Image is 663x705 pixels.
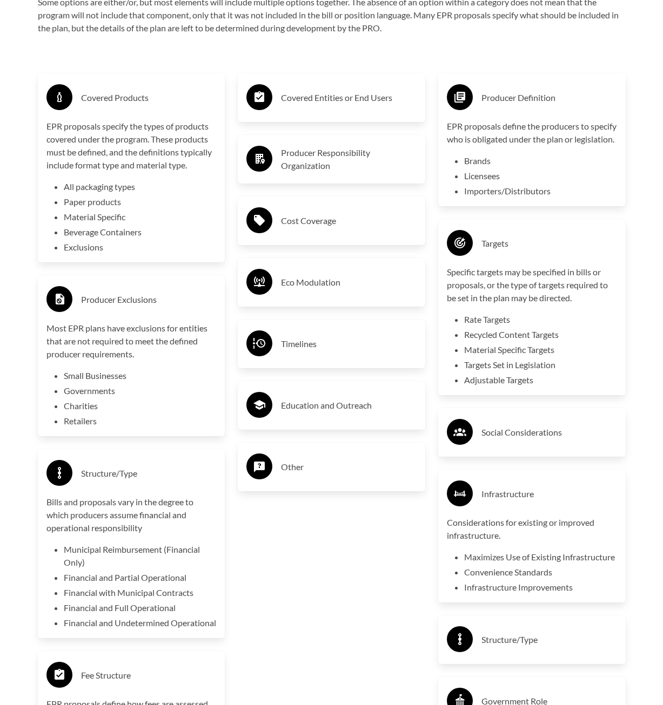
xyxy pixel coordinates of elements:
[64,586,217,599] li: Financial with Municipal Contracts
[464,581,617,594] li: Infrastructure Improvements
[464,313,617,326] li: Rate Targets
[46,322,217,361] p: Most EPR plans have exclusions for entities that are not required to meet the defined producer re...
[64,384,217,397] li: Governments
[64,616,217,629] li: Financial and Undetermined Operational
[464,328,617,341] li: Recycled Content Targets
[464,358,617,371] li: Targets Set in Legislation
[46,496,217,534] p: Bills and proposals vary in the degree to which producers assume financial and operational respon...
[64,415,217,428] li: Retailers
[64,601,217,614] li: Financial and Full Operational
[481,485,617,503] h3: Infrastructure
[64,211,217,223] li: Material Specific
[64,369,217,382] li: Small Businesses
[464,154,617,167] li: Brands
[464,170,617,182] li: Licensees
[481,631,617,648] h3: Structure/Type
[464,343,617,356] li: Material Specific Targets
[281,212,417,229] h3: Cost Coverage
[464,551,617,564] li: Maximizes Use of Existing Infrastructure
[64,241,217,254] li: Exclusions
[281,335,417,352] h3: Timelines
[481,424,617,441] h3: Social Considerations
[81,291,217,308] h3: Producer Exclusions
[64,180,217,193] li: All packaging types
[281,146,417,172] h3: Producer Responsibility Organization
[64,543,217,569] li: Municipal Reimbursement (Financial Only)
[281,458,417,476] h3: Other
[464,566,617,579] li: Convenience Standards
[281,274,417,291] h3: Eco Modulation
[481,89,617,106] h3: Producer Definition
[81,89,217,106] h3: Covered Products
[447,516,617,542] p: Considerations for existing or improved infrastructure.
[81,667,217,684] h3: Fee Structure
[464,374,617,387] li: Adjustable Targets
[46,120,217,172] p: EPR proposals specify the types of products covered under the program. These products must be def...
[64,399,217,412] li: Charities
[464,185,617,198] li: Importers/Distributors
[281,89,417,106] h3: Covered Entities or End Users
[64,571,217,584] li: Financial and Partial Operational
[481,235,617,252] h3: Targets
[447,120,617,146] p: EPR proposals define the producers to specify who is obligated under the plan or legislation.
[64,226,217,239] li: Beverage Containers
[81,465,217,482] h3: Structure/Type
[281,397,417,414] h3: Education and Outreach
[64,195,217,208] li: Paper products
[447,266,617,304] p: Specific targets may be specified in bills or proposals, or the type of targets required to be se...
